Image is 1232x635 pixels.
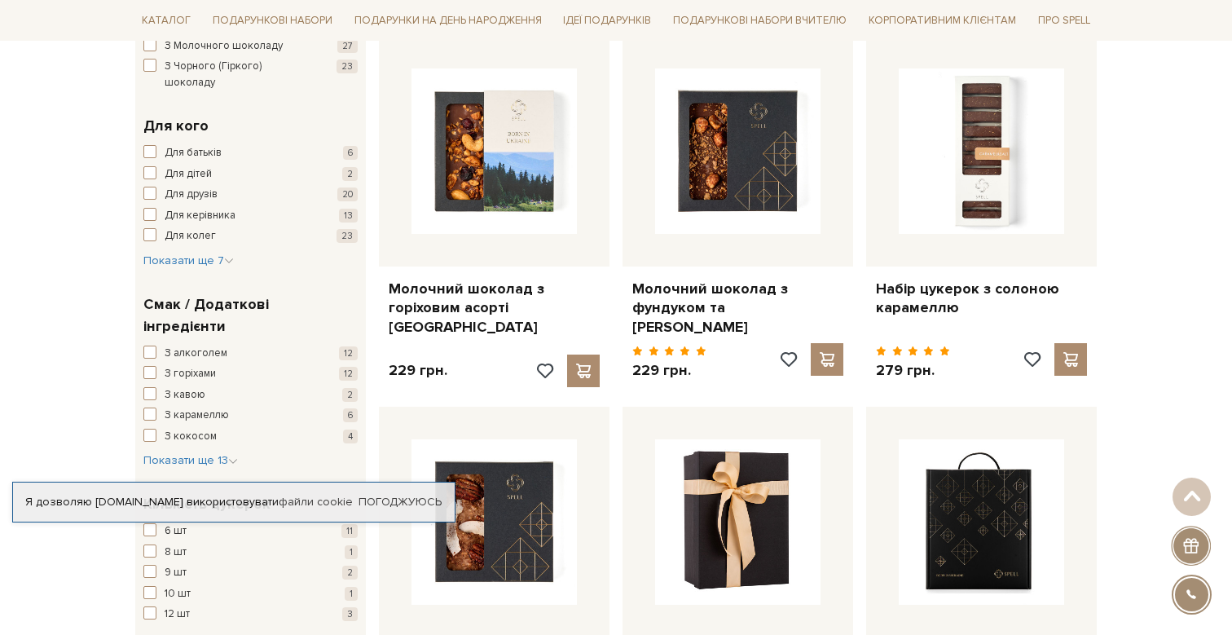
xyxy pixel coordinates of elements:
[143,293,354,337] span: Смак / Додаткові інгредієнти
[165,366,216,382] span: З горіхами
[862,8,1023,33] a: Корпоративним клієнтам
[389,280,600,337] a: Молочний шоколад з горіховим асорті [GEOGRAPHIC_DATA]
[143,254,234,267] span: Показати ще 7
[143,523,358,540] button: 6 шт 11
[143,565,358,581] button: 9 шт 2
[899,439,1064,605] img: Великий чорний святковий бокс
[143,545,358,561] button: 8 шт 1
[339,209,358,223] span: 13
[13,495,455,509] div: Я дозволяю [DOMAIN_NAME] використовувати
[411,68,577,234] img: Молочний шоколад з горіховим асорті Україна
[165,387,205,403] span: З кавою
[343,408,358,422] span: 6
[337,60,358,73] span: 23
[876,280,1087,318] a: Набір цукерок з солоною карамеллю
[1032,8,1097,33] a: Про Spell
[143,166,358,183] button: Для дітей 2
[339,346,358,360] span: 12
[343,146,358,160] span: 6
[165,38,283,55] span: З Молочного шоколаду
[165,565,187,581] span: 9 шт
[143,59,358,90] button: З Чорного (Гіркого) шоколаду 23
[165,408,229,424] span: З карамеллю
[389,361,447,380] p: 229 грн.
[165,346,227,362] span: З алкоголем
[143,346,358,362] button: З алкоголем 12
[165,59,313,90] span: З Чорного (Гіркого) шоколаду
[337,187,358,201] span: 20
[279,495,353,509] a: файли cookie
[143,586,358,602] button: 10 шт 1
[143,366,358,382] button: З горіхами 12
[876,361,950,380] p: 279 грн.
[143,429,358,445] button: З кокосом 4
[143,453,238,467] span: Показати ще 13
[143,115,209,137] span: Для кого
[337,39,358,53] span: 27
[143,208,358,224] button: Для керівника 13
[342,167,358,181] span: 2
[143,452,238,469] button: Показати ще 13
[143,606,358,623] button: 12 шт 3
[165,586,191,602] span: 10 шт
[143,145,358,161] button: Для батьків 6
[632,361,706,380] p: 229 грн.
[342,566,358,580] span: 2
[345,587,358,601] span: 1
[165,145,222,161] span: Для батьків
[206,8,339,33] a: Подарункові набори
[359,495,442,509] a: Погоджуюсь
[339,367,358,381] span: 12
[165,429,217,445] span: З кокосом
[345,545,358,559] span: 1
[165,208,235,224] span: Для керівника
[143,187,358,203] button: Для друзів 20
[342,388,358,402] span: 2
[135,8,197,33] a: Каталог
[143,408,358,424] button: З карамеллю 6
[165,606,190,623] span: 12 шт
[143,228,358,245] button: Для колег 23
[341,524,358,538] span: 11
[667,7,853,34] a: Подарункові набори Вчителю
[165,166,212,183] span: Для дітей
[343,430,358,443] span: 4
[143,38,358,55] button: З Молочного шоколаду 27
[143,253,234,269] button: Показати ще 7
[348,8,548,33] a: Подарунки на День народження
[143,387,358,403] button: З кавою 2
[337,229,358,243] span: 23
[632,280,843,337] a: Молочний шоколад з фундуком та [PERSON_NAME]
[165,545,187,561] span: 8 шт
[165,228,216,245] span: Для колег
[165,187,218,203] span: Для друзів
[342,607,358,621] span: 3
[557,8,658,33] a: Ідеї подарунків
[165,523,187,540] span: 6 шт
